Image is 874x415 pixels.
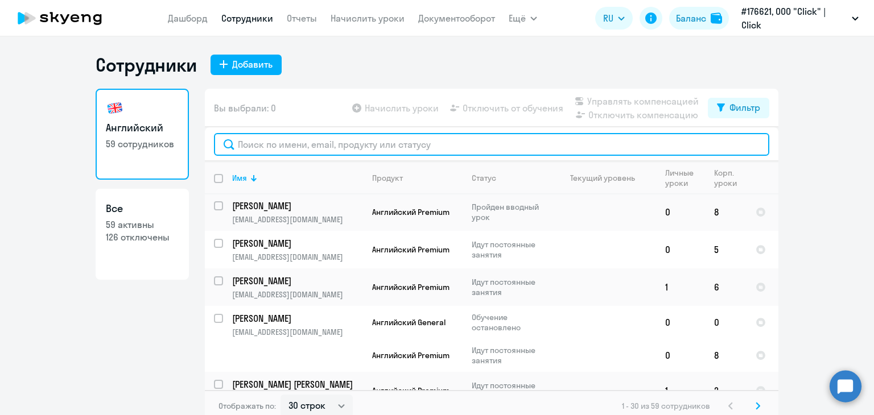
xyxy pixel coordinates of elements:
button: RU [595,7,633,30]
span: Английский Premium [372,207,450,217]
button: Фильтр [708,98,769,118]
a: Дашборд [168,13,208,24]
span: 1 - 30 из 59 сотрудников [622,401,710,411]
p: [PERSON_NAME] [PERSON_NAME] [232,378,361,391]
span: Ещё [509,11,526,25]
div: Текущий уровень [570,173,635,183]
img: balance [711,13,722,24]
td: 5 [705,231,747,268]
td: 8 [705,339,747,372]
div: Фильтр [729,101,760,114]
td: 2 [705,372,747,409]
a: Начислить уроки [331,13,405,24]
td: 1 [656,372,705,409]
span: Английский General [372,317,446,327]
button: Добавить [211,55,282,75]
span: Английский Premium [372,282,450,292]
h3: Все [106,201,179,216]
td: 8 [705,193,747,231]
p: 126 отключены [106,231,179,243]
button: Балансbalance [669,7,729,30]
td: 0 [656,193,705,231]
div: Личные уроки [665,168,704,188]
span: RU [603,11,613,25]
img: english [106,99,124,117]
td: 0 [656,306,705,339]
td: 1 [656,268,705,306]
div: Баланс [676,11,706,25]
a: Английский59 сотрудников [96,89,189,180]
a: Сотрудники [221,13,273,24]
a: Отчеты [287,13,317,24]
p: Пройден вводный урок [472,202,550,222]
h1: Сотрудники [96,53,197,76]
button: Ещё [509,7,537,30]
p: [PERSON_NAME] [232,275,361,287]
p: 59 сотрудников [106,138,179,150]
p: 59 активны [106,218,179,231]
a: Документооборот [418,13,495,24]
a: [PERSON_NAME] [232,200,362,212]
span: Отображать по: [218,401,276,411]
button: #176621, ООО "Click" | Click [736,5,864,32]
p: Идут постоянные занятия [472,277,550,297]
p: [PERSON_NAME] [232,237,361,250]
h3: Английский [106,121,179,135]
p: [EMAIL_ADDRESS][DOMAIN_NAME] [232,327,362,337]
a: Все59 активны126 отключены [96,189,189,280]
p: Идут постоянные занятия [472,345,550,366]
span: Английский Premium [372,350,450,360]
div: Корп. уроки [714,168,746,188]
td: 6 [705,268,747,306]
td: 0 [656,339,705,372]
div: Статус [472,173,496,183]
p: [PERSON_NAME] [232,312,361,325]
a: [PERSON_NAME] [232,275,362,287]
div: Продукт [372,173,403,183]
a: [PERSON_NAME] [232,312,362,325]
a: [PERSON_NAME] [232,237,362,250]
span: Английский Premium [372,244,450,255]
div: Добавить [232,57,273,71]
a: [PERSON_NAME] [PERSON_NAME] [232,378,362,391]
p: #176621, ООО "Click" | Click [741,5,847,32]
div: Имя [232,173,247,183]
div: Имя [232,173,362,183]
p: Обучение остановлено [472,312,550,333]
p: Идут постоянные занятия [472,239,550,260]
p: Идут постоянные занятия [472,380,550,401]
span: Вы выбрали: 0 [214,101,276,115]
input: Поиск по имени, email, продукту или статусу [214,133,769,156]
span: Английский Premium [372,385,450,396]
td: 0 [705,306,747,339]
p: [EMAIL_ADDRESS][DOMAIN_NAME] [232,252,362,262]
td: 0 [656,231,705,268]
p: [EMAIL_ADDRESS][DOMAIN_NAME] [232,214,362,225]
div: Текущий уровень [559,173,655,183]
p: [EMAIL_ADDRESS][DOMAIN_NAME] [232,289,362,300]
p: [PERSON_NAME] [232,200,361,212]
